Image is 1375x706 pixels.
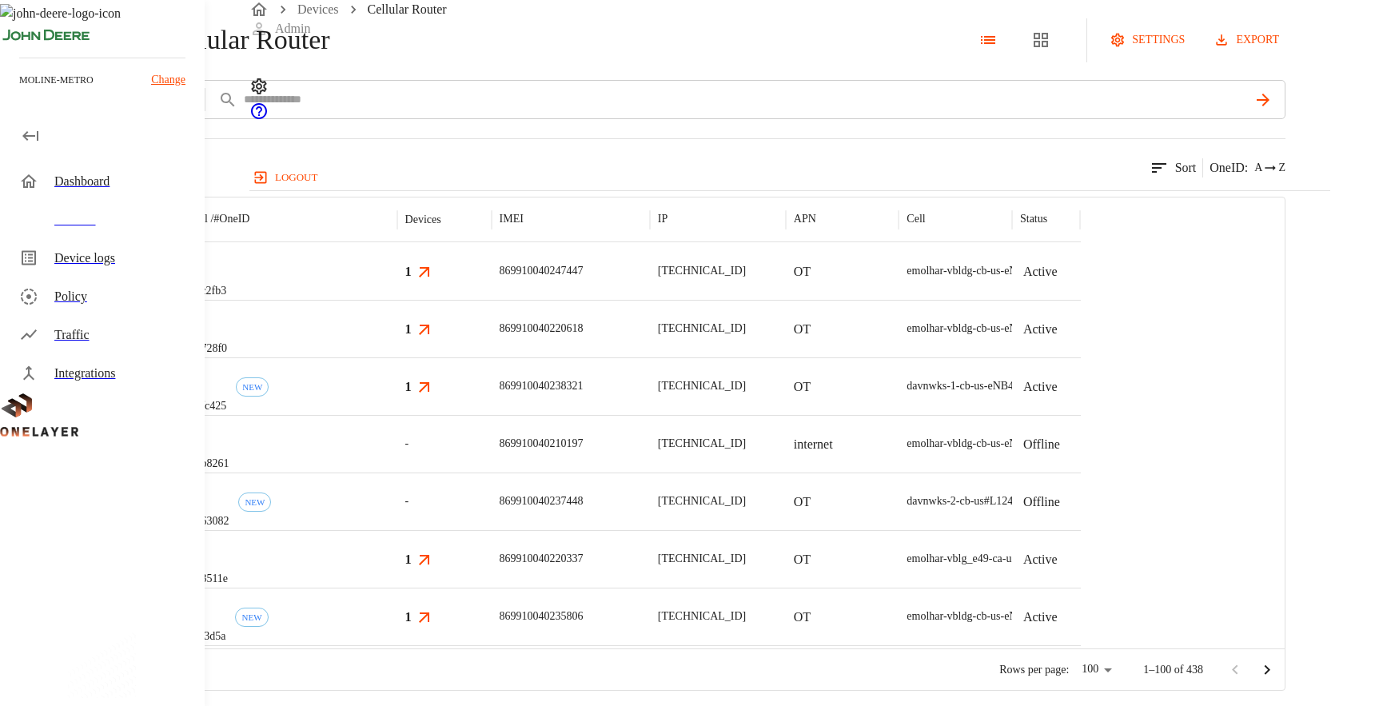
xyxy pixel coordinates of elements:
[213,213,249,225] span: # OneID
[794,377,811,397] p: OT
[907,495,983,507] span: davnwks-2-cb-us
[249,110,269,123] span: Support Portal
[794,262,811,281] p: OT
[794,211,816,227] p: APN
[794,608,811,627] p: OT
[794,493,811,512] p: OT
[658,436,746,452] p: [TECHNICAL_ID]
[1023,320,1058,339] p: Active
[1020,211,1047,227] p: Status
[500,608,584,624] p: 869910040235806
[500,551,584,567] p: 869910040220337
[405,608,412,626] h3: 1
[236,612,267,622] span: NEW
[658,263,746,279] p: [TECHNICAL_ID]
[405,320,412,338] h3: 1
[794,435,833,454] p: internet
[907,610,1058,622] span: emolhar-vbldg-cb-us-eNB493830
[658,608,746,624] p: [TECHNICAL_ID]
[658,378,746,394] p: [TECHNICAL_ID]
[794,320,811,339] p: OT
[907,322,1058,334] span: emolhar-vbldg-cb-us-eNB493830
[500,211,524,227] p: IMEI
[907,265,1058,277] span: emolhar-vbldg-cb-us-eNB493830
[658,321,746,337] p: [TECHNICAL_ID]
[238,493,271,512] div: First seen: 08/18/2025 07:45:54 PM
[1023,608,1058,627] p: Active
[1251,654,1283,686] button: Go to next page
[500,321,584,337] p: 869910040220618
[236,377,269,397] div: First seen: 08/15/2025 05:11:56 PM
[249,165,1330,190] a: logout
[1023,377,1058,397] p: Active
[984,495,1126,507] span: #L1243710802::NOKIA::ASIB
[297,2,339,16] a: Devices
[907,437,1058,449] span: emolhar-vbldg-cb-us-eNB493830
[235,608,268,627] div: First seen: 09/02/2025 08:26:52 PM
[1023,435,1060,454] p: Offline
[405,377,412,396] h3: 1
[658,211,668,227] p: IP
[907,263,1204,279] div: emolhar-vbldg-cb-us-eNB493830 #DH240725611::NOKIA::ASIB
[907,211,925,227] p: Cell
[1143,662,1203,678] p: 1–100 of 438
[907,321,1204,337] div: emolhar-vbldg-cb-us-eNB493830 #DH240725611::NOKIA::ASIB
[1023,262,1058,281] p: Active
[275,19,310,38] p: Admin
[178,211,249,227] p: Model /
[405,213,441,226] div: Devices
[1023,493,1060,512] p: Offline
[405,262,412,281] h3: 1
[907,436,1204,452] div: emolhar-vbldg-cb-us-eNB493830 #DH240725611::NOKIA::ASIB
[907,552,1016,564] span: emolhar-vblg_e49-ca-us
[1075,658,1118,681] div: 100
[999,662,1069,678] p: Rows per page:
[249,110,269,123] a: onelayer-support
[237,382,268,392] span: NEW
[405,493,409,509] span: -
[1023,550,1058,569] p: Active
[500,263,584,279] p: 869910040247447
[500,378,584,394] p: 869910040238321
[239,497,270,507] span: NEW
[405,550,412,568] h3: 1
[500,436,584,452] p: 869910040210197
[249,165,324,190] button: logout
[907,608,1204,624] div: emolhar-vbldg-cb-us-eNB493830 #DH240725611::NOKIA::ASIB
[405,436,409,452] span: -
[907,380,1042,392] span: davnwks-1-cb-us-eNB493850
[658,493,746,509] p: [TECHNICAL_ID]
[794,550,811,569] p: OT
[658,551,746,567] p: [TECHNICAL_ID]
[500,493,584,509] p: 869910040237448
